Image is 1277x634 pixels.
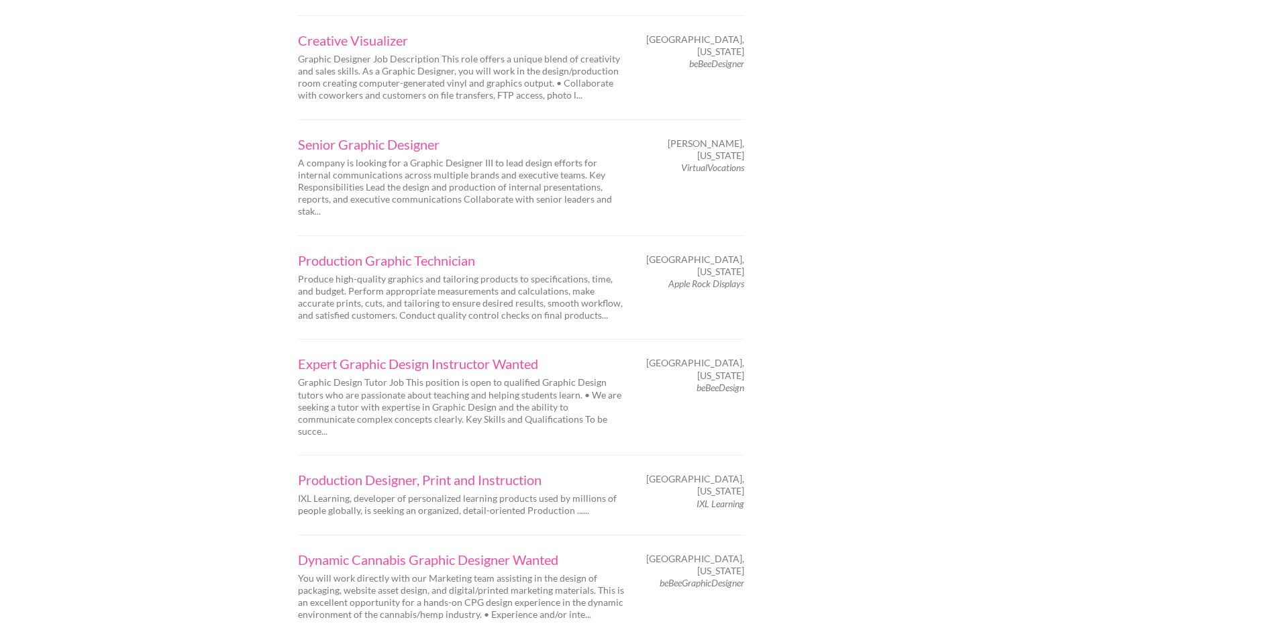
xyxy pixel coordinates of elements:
[298,473,627,486] a: Production Designer, Print and Instruction
[298,138,627,151] a: Senior Graphic Designer
[298,157,627,218] p: A company is looking for a Graphic Designer III to lead design efforts for internal communication...
[298,34,627,47] a: Creative Visualizer
[646,254,744,278] span: [GEOGRAPHIC_DATA], [US_STATE]
[689,58,744,69] em: beBeeDesigner
[298,572,627,621] p: You will work directly with our Marketing team assisting in the design of packaging, website asse...
[298,492,627,517] p: IXL Learning, developer of personalized learning products used by millions of people globally, is...
[298,376,627,437] p: Graphic Design Tutor Job This position is open to qualified Graphic Design tutors who are passion...
[650,138,744,162] span: [PERSON_NAME], [US_STATE]
[298,53,627,102] p: Graphic Designer Job Description This role offers a unique blend of creativity and sales skills. ...
[298,357,627,370] a: Expert Graphic Design Instructor Wanted
[646,34,744,58] span: [GEOGRAPHIC_DATA], [US_STATE]
[668,278,744,289] em: Apple Rock Displays
[646,473,744,497] span: [GEOGRAPHIC_DATA], [US_STATE]
[298,254,627,267] a: Production Graphic Technician
[298,273,627,322] p: Produce high-quality graphics and tailoring products to specifications, time, and budget. Perform...
[697,382,744,393] em: beBeeDesign
[660,577,744,588] em: beBeeGraphicDesigner
[697,498,744,509] em: IXL Learning
[646,357,744,381] span: [GEOGRAPHIC_DATA], [US_STATE]
[646,553,744,577] span: [GEOGRAPHIC_DATA], [US_STATE]
[681,162,744,173] em: VirtualVocations
[298,553,627,566] a: Dynamic Cannabis Graphic Designer Wanted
